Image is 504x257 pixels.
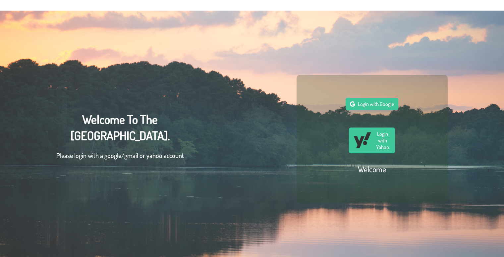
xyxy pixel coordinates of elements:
[56,150,184,160] p: Please login with a google/gmail or yahoo account
[374,130,391,150] span: Login with Yahoo
[346,98,398,110] button: Login with Google
[349,128,395,153] button: Login with Yahoo
[56,111,184,167] div: Welcome To The [GEOGRAPHIC_DATA].
[358,164,386,174] h2: Welcome
[358,101,394,107] span: Login with Google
